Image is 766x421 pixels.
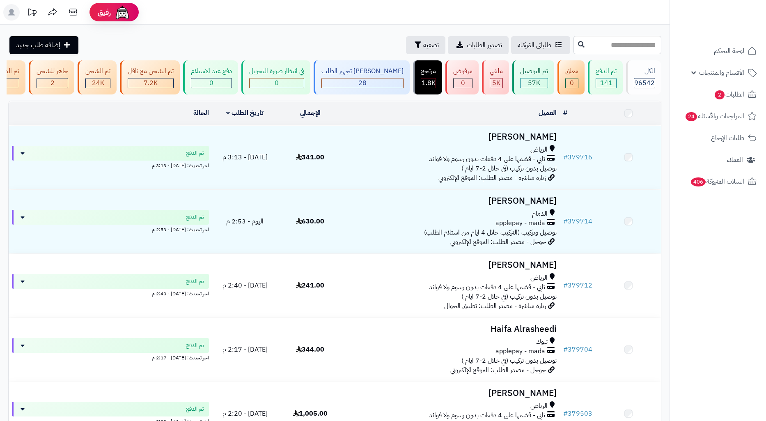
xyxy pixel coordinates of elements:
[118,60,181,94] a: تم الشحن مع ناقل 7.2K
[596,67,617,76] div: تم الدفع
[490,67,503,76] div: ملغي
[454,78,472,88] div: 0
[429,283,545,292] span: تابي - قسّمها على 4 دفعات بدون رسوم ولا فوائد
[686,112,697,121] span: 24
[563,152,568,162] span: #
[521,78,548,88] div: 57046
[421,67,436,76] div: مرتجع
[530,273,548,283] span: الرياض
[461,163,557,173] span: توصيل بدون تركيب (في خلال 2-7 ايام )
[714,45,744,57] span: لوحة التحكم
[461,78,465,88] span: 0
[422,78,436,88] span: 1.8K
[444,60,480,94] a: مرفوض 0
[186,149,204,157] span: تم الدفع
[128,67,174,76] div: تم الشحن مع ناقل
[250,78,304,88] div: 0
[226,216,264,226] span: اليوم - 2:53 م
[429,154,545,164] span: تابي - قسّمها على 4 دفعات بدون رسوم ولا فوائد
[528,78,540,88] span: 57K
[346,196,557,206] h3: [PERSON_NAME]
[346,389,557,398] h3: [PERSON_NAME]
[685,110,744,122] span: المراجعات والأسئلة
[296,345,324,354] span: 344.00
[530,401,548,411] span: الرياض
[600,78,612,88] span: 141
[346,324,557,334] h3: Haifa Alrasheedi
[450,237,546,247] span: جوجل - مصدر الطلب: الموقع الإلكتروني
[37,67,68,76] div: جاهز للشحن
[566,78,578,88] div: 0
[690,176,744,187] span: السلات المتروكة
[495,347,545,356] span: applepay - mada
[186,213,204,221] span: تم الدفع
[92,78,104,88] span: 24K
[226,108,264,118] a: تاريخ الطلب
[624,60,663,94] a: الكل96542
[634,78,655,88] span: 96542
[114,4,131,21] img: ai-face.png
[50,78,55,88] span: 2
[444,301,546,311] span: زيارة مباشرة - مصدر الطلب: تطبيق الجوال
[424,228,557,237] span: توصيل وتركيب (التركيب خلال 4 ايام من استلام الطلب)
[144,78,158,88] span: 7.2K
[191,67,232,76] div: دفع عند الاستلام
[563,409,592,419] a: #379503
[532,209,548,219] span: الدمام
[511,60,556,94] a: تم التوصيل 57K
[222,345,268,354] span: [DATE] - 2:17 م
[570,78,574,88] span: 0
[563,281,592,290] a: #379712
[511,36,570,54] a: طلباتي المُوكلة
[191,78,232,88] div: 0
[12,161,209,169] div: اخر تحديث: [DATE] - 3:13 م
[530,145,548,154] span: الرياض
[675,41,761,61] a: لوحة التحكم
[539,108,557,118] a: العميل
[193,108,209,118] a: الحالة
[222,152,268,162] span: [DATE] - 3:13 م
[480,60,511,94] a: ملغي 5K
[563,281,568,290] span: #
[714,89,744,100] span: الطلبات
[16,40,60,50] span: إضافة طلب جديد
[461,292,557,301] span: توصيل بدون تركيب (في خلال 2-7 ايام )
[296,152,324,162] span: 341.00
[727,154,743,166] span: العملاء
[421,78,436,88] div: 1844
[450,365,546,375] span: جوجل - مصدر الطلب: الموقع الإلكتروني
[186,405,204,413] span: تم الدفع
[675,106,761,126] a: المراجعات والأسئلة24
[12,225,209,233] div: اخر تحديث: [DATE] - 2:53 م
[423,40,439,50] span: تصفية
[222,281,268,290] span: [DATE] - 2:40 م
[37,78,68,88] div: 2
[520,67,548,76] div: تم التوصيل
[293,409,328,419] span: 1,005.00
[322,78,403,88] div: 28
[411,60,444,94] a: مرتجع 1.8K
[715,90,725,99] span: 2
[22,4,42,23] a: تحديثات المنصة
[461,356,557,366] span: توصيل بدون تركيب (في خلال 2-7 ايام )
[181,60,240,94] a: دفع عند الاستلام 0
[358,78,367,88] span: 28
[438,173,546,183] span: زيارة مباشرة - مصدر الطلب: الموقع الإلكتروني
[12,289,209,297] div: اخر تحديث: [DATE] - 2:40 م
[429,411,545,420] span: تابي - قسّمها على 4 دفعات بدون رسوم ولا فوائد
[563,345,568,354] span: #
[321,67,404,76] div: [PERSON_NAME] تجهيز الطلب
[710,21,758,38] img: logo-2.png
[518,40,551,50] span: طلباتي المُوكلة
[563,345,592,354] a: #379704
[563,409,568,419] span: #
[711,132,744,144] span: طلبات الإرجاع
[98,7,111,17] span: رفيق
[691,177,706,186] span: 406
[128,78,173,88] div: 7222
[312,60,411,94] a: [PERSON_NAME] تجهيز الطلب 28
[536,337,548,347] span: تبوك
[675,128,761,148] a: طلبات الإرجاع
[563,152,592,162] a: #379716
[565,67,578,76] div: معلق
